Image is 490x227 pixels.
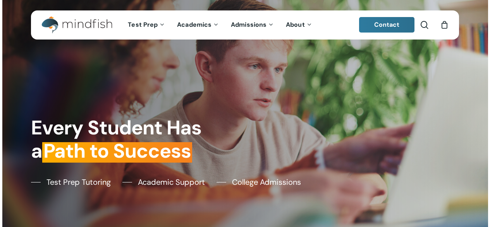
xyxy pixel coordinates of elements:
a: Academic Support [122,176,205,188]
span: College Admissions [232,176,301,188]
nav: Main Menu [122,10,318,40]
h1: Every Student Has a [31,116,241,163]
a: Test Prep [122,22,171,28]
a: Admissions [225,22,280,28]
span: Academics [177,21,211,29]
a: About [280,22,318,28]
header: Main Menu [31,10,459,40]
span: Test Prep Tutoring [46,176,111,188]
span: Admissions [231,21,266,29]
span: Test Prep [128,21,158,29]
a: Academics [171,22,225,28]
a: Contact [359,17,415,33]
em: Path to Success [42,138,192,164]
a: Test Prep Tutoring [31,176,111,188]
span: Contact [374,21,400,29]
a: College Admissions [217,176,301,188]
span: Academic Support [138,176,205,188]
span: About [286,21,305,29]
